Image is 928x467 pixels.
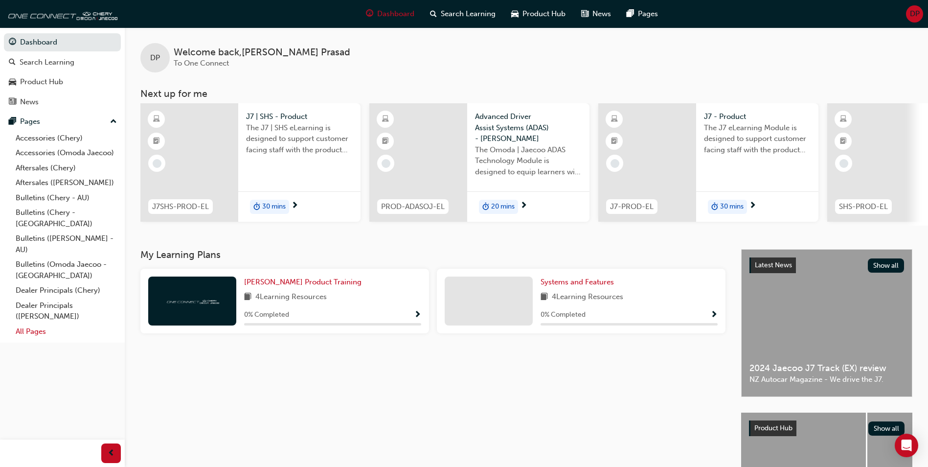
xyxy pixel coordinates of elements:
[839,201,888,212] span: SHS-PROD-EL
[475,144,582,178] span: The Omoda | Jaecoo ADAS Technology Module is designed to equip learners with essential knowledge ...
[522,8,566,20] span: Product Hub
[244,309,289,321] span: 0 % Completed
[520,202,527,210] span: next-icon
[749,202,756,210] span: next-icon
[12,131,121,146] a: Accessories (Chery)
[422,4,503,24] a: search-iconSearch Learning
[9,98,16,107] span: news-icon
[4,113,121,131] button: Pages
[754,424,792,432] span: Product Hub
[868,421,905,436] button: Show all
[638,8,658,20] span: Pages
[12,283,121,298] a: Dealer Principals (Chery)
[611,135,618,148] span: booktick-icon
[244,291,251,304] span: book-icon
[377,8,414,20] span: Dashboard
[906,5,923,23] button: DP
[20,96,39,108] div: News
[541,278,614,286] span: Systems and Features
[414,311,421,320] span: Show Progress
[5,4,117,23] img: oneconnect
[611,159,619,168] span: learningRecordVerb_NONE-icon
[153,135,160,148] span: booktick-icon
[382,159,390,168] span: learningRecordVerb_NONE-icon
[511,8,519,20] span: car-icon
[619,4,666,24] a: pages-iconPages
[174,59,229,68] span: To One Connect
[140,103,361,222] a: J7SHS-PROD-ELJ7 | SHS - ProductThe J7 | SHS eLearning is designed to support customer facing staf...
[541,291,548,304] span: book-icon
[12,161,121,176] a: Aftersales (Chery)
[482,201,489,213] span: duration-icon
[153,113,160,126] span: learningResourceType_ELEARNING-icon
[581,8,588,20] span: news-icon
[12,205,121,231] a: Bulletins (Chery - [GEOGRAPHIC_DATA])
[704,122,811,156] span: The J7 eLearning Module is designed to support customer facing staff with the product and sales i...
[749,374,904,385] span: NZ Autocar Magazine - We drive the J7.
[503,4,573,24] a: car-iconProduct Hub
[541,277,618,288] a: Systems and Features
[910,8,920,20] span: DP
[704,111,811,122] span: J7 - Product
[358,4,422,24] a: guage-iconDashboard
[366,8,373,20] span: guage-icon
[710,309,718,321] button: Show Progress
[110,116,117,128] span: up-icon
[610,201,654,212] span: J7-PROD-EL
[150,52,160,64] span: DP
[291,202,298,210] span: next-icon
[9,38,16,47] span: guage-icon
[749,363,904,374] span: 2024 Jaecoo J7 Track (EX) review
[4,33,121,51] a: Dashboard
[9,78,16,87] span: car-icon
[9,117,16,126] span: pages-icon
[153,159,161,168] span: learningRecordVerb_NONE-icon
[12,324,121,339] a: All Pages
[20,116,40,127] div: Pages
[895,434,918,457] div: Open Intercom Messenger
[741,249,912,397] a: Latest NewsShow all2024 Jaecoo J7 Track (EX) reviewNZ Autocar Magazine - We drive the J7.
[382,113,389,126] span: learningResourceType_ELEARNING-icon
[4,73,121,91] a: Product Hub
[253,201,260,213] span: duration-icon
[12,231,121,257] a: Bulletins ([PERSON_NAME] - AU)
[868,258,905,273] button: Show all
[611,113,618,126] span: learningResourceType_ELEARNING-icon
[749,420,905,436] a: Product HubShow all
[592,8,611,20] span: News
[573,4,619,24] a: news-iconNews
[475,111,582,144] span: Advanced Driver Assist Systems (ADAS) - [PERSON_NAME]
[749,257,904,273] a: Latest NewsShow all
[108,447,115,460] span: prev-icon
[755,261,792,269] span: Latest News
[246,111,353,122] span: J7 | SHS - Product
[491,201,515,212] span: 20 mins
[152,201,209,212] span: J7SHS-PROD-EL
[12,257,121,283] a: Bulletins (Omoda Jaecoo - [GEOGRAPHIC_DATA])
[20,57,74,68] div: Search Learning
[4,31,121,113] button: DashboardSearch LearningProduct HubNews
[441,8,496,20] span: Search Learning
[174,47,350,58] span: Welcome back , [PERSON_NAME] Prasad
[840,135,847,148] span: booktick-icon
[711,201,718,213] span: duration-icon
[720,201,744,212] span: 30 mins
[255,291,327,304] span: 4 Learning Resources
[840,113,847,126] span: learningResourceType_ELEARNING-icon
[262,201,286,212] span: 30 mins
[382,135,389,148] span: booktick-icon
[414,309,421,321] button: Show Progress
[12,298,121,324] a: Dealer Principals ([PERSON_NAME])
[369,103,589,222] a: PROD-ADASOJ-ELAdvanced Driver Assist Systems (ADAS) - [PERSON_NAME]The Omoda | Jaecoo ADAS Techno...
[246,122,353,156] span: The J7 | SHS eLearning is designed to support customer facing staff with the product and sales in...
[140,249,725,260] h3: My Learning Plans
[552,291,623,304] span: 4 Learning Resources
[12,175,121,190] a: Aftersales ([PERSON_NAME])
[9,58,16,67] span: search-icon
[627,8,634,20] span: pages-icon
[125,88,928,99] h3: Next up for me
[12,145,121,161] a: Accessories (Omoda Jaecoo)
[710,311,718,320] span: Show Progress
